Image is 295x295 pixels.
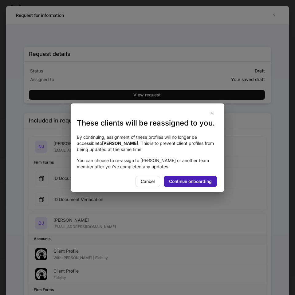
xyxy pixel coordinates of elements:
[77,134,218,153] p: By continuing, assignment of these profiles will no longer be accessible to . This is to prevent ...
[169,178,212,184] div: Continue onboarding
[77,157,218,170] p: You can choose to re-assign to [PERSON_NAME] or another team member after you've completed any up...
[164,176,217,187] button: Continue onboarding
[102,141,138,146] strong: [PERSON_NAME]
[136,176,160,187] button: Cancel
[77,118,218,128] h3: These clients will be reassigned to you.
[141,178,155,184] div: Cancel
